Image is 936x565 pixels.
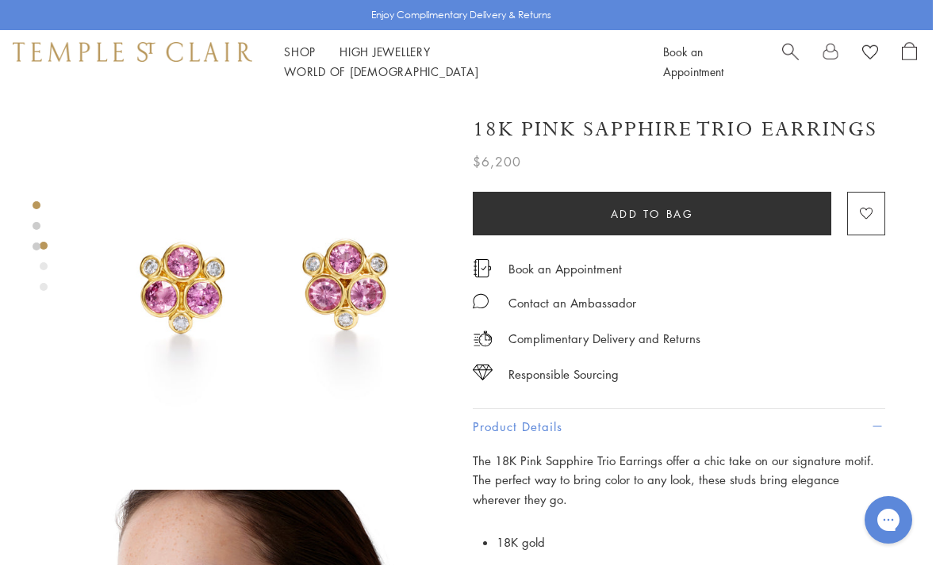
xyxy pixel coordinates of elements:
[13,42,252,61] img: Temple St. Clair
[371,7,551,23] p: Enjoy Complimentary Delivery & Returns
[902,42,917,82] a: Open Shopping Bag
[508,260,622,277] a: Book an Appointment
[473,259,492,277] img: icon_appointment.svg
[339,44,431,59] a: High JewelleryHigh Jewellery
[473,116,877,143] h1: 18K Pink Sapphire Trio Earrings
[284,63,478,79] a: World of [DEMOGRAPHIC_DATA]World of [DEMOGRAPHIC_DATA]
[782,42,799,82] a: Search
[497,529,885,556] li: 18K gold
[508,329,700,349] p: Complimentary Delivery and Returns
[40,238,48,303] div: Product gallery navigation
[473,451,885,510] p: The 18K Pink Sapphire Trio Earrings offer a chic take on our signature motif. The perfect way to ...
[473,151,521,172] span: $6,200
[611,205,694,223] span: Add to bag
[473,365,493,380] img: icon_sourcing.svg
[508,365,619,384] div: Responsible Sourcing
[284,44,316,59] a: ShopShop
[508,293,636,313] div: Contact an Ambassador
[284,42,627,82] nav: Main navigation
[473,192,831,235] button: Add to bag
[663,44,723,79] a: Book an Appointment
[857,491,920,549] iframe: Gorgias live chat messenger
[473,293,489,309] img: MessageIcon-01_2.svg
[76,94,449,466] img: 18K Pink Sapphire Trio Earrings
[473,329,493,349] img: icon_delivery.svg
[862,42,878,66] a: View Wishlist
[473,409,885,445] button: Product Details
